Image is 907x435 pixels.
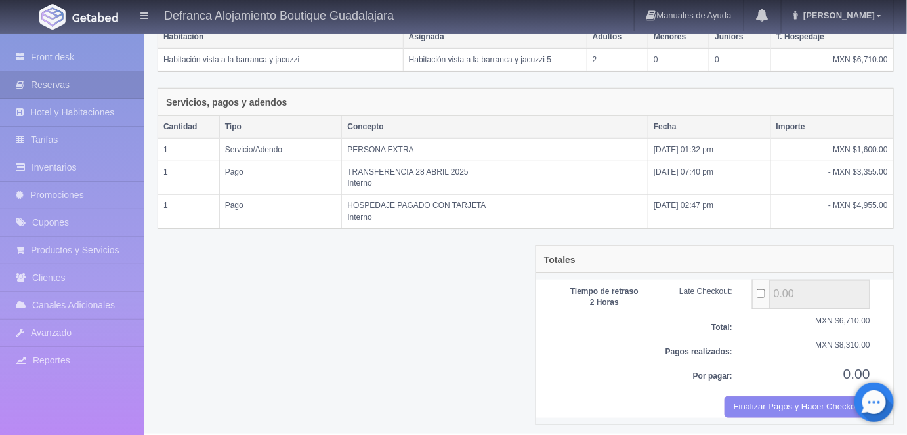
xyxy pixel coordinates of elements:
[709,26,770,49] th: Juniors
[770,195,893,228] td: - MXN $4,955.00
[660,286,742,297] div: Late Checkout:
[770,138,893,161] td: MXN $1,600.00
[665,347,732,356] b: Pagos realizados:
[72,12,118,22] img: Getabed
[742,364,880,383] div: 0.00
[219,138,342,161] td: Servicio/Adendo
[770,26,893,49] th: T. Hospedaje
[403,26,587,49] th: Asignada
[770,116,893,138] th: Importe
[219,161,342,195] td: Pago
[770,49,893,71] td: MXN $6,710.00
[158,195,219,228] td: 1
[742,340,880,351] div: MXN $8,310.00
[770,161,893,195] td: - MXN $3,355.00
[725,396,870,418] button: Finalizar Pagos y Hacer Checkout
[711,323,732,332] b: Total:
[158,161,219,195] td: 1
[769,280,870,309] input: ...
[648,49,709,71] td: 0
[219,195,342,228] td: Pago
[166,98,287,108] h4: Servicios, pagos y adendos
[693,371,732,381] b: Por pagar:
[158,116,219,138] th: Cantidad
[158,138,219,161] td: 1
[544,255,576,265] h4: Totales
[587,49,648,71] td: 2
[403,49,587,71] td: Habitación vista a la barranca y jacuzzi 5
[158,26,403,49] th: Habitación
[648,195,771,228] td: [DATE] 02:47 pm
[342,116,648,138] th: Concepto
[347,145,413,154] span: PERSONA EXTRA
[570,287,639,307] b: Tiempo de retraso 2 Horas
[648,161,771,195] td: [DATE] 07:40 pm
[342,161,648,195] td: TRANSFERENCIA 28 ABRIL 2025 Interno
[742,316,880,327] div: MXN $6,710.00
[587,26,648,49] th: Adultos
[757,289,765,298] input: ...
[39,4,66,30] img: Getabed
[342,195,648,228] td: HOSPEDAJE PAGADO CON TARJETA Interno
[648,26,709,49] th: Menores
[219,116,342,138] th: Tipo
[648,116,771,138] th: Fecha
[648,138,771,161] td: [DATE] 01:32 pm
[800,10,875,20] span: [PERSON_NAME]
[709,49,770,71] td: 0
[164,7,394,23] h4: Defranca Alojamiento Boutique Guadalajara
[158,49,403,71] td: Habitación vista a la barranca y jacuzzi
